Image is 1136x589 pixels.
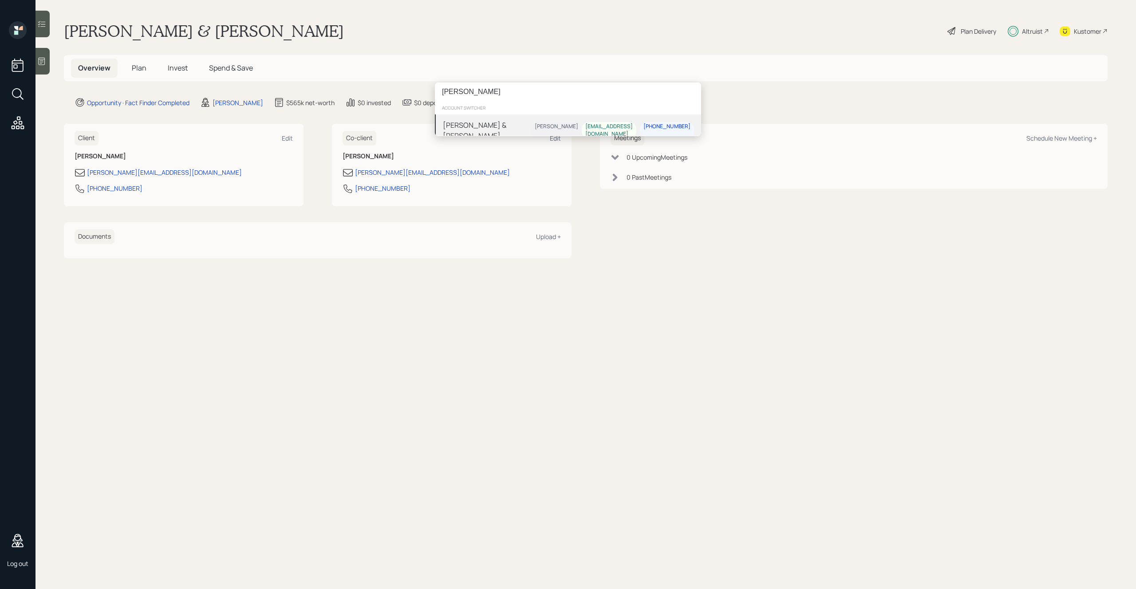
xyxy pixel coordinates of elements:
div: [PERSON_NAME] [535,123,578,130]
div: account switcher [435,101,701,114]
input: Type a command or search… [435,82,701,101]
div: [PERSON_NAME] & [PERSON_NAME] [443,120,531,141]
div: [PHONE_NUMBER] [643,123,690,130]
div: [EMAIL_ADDRESS][DOMAIN_NAME] [585,123,633,138]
